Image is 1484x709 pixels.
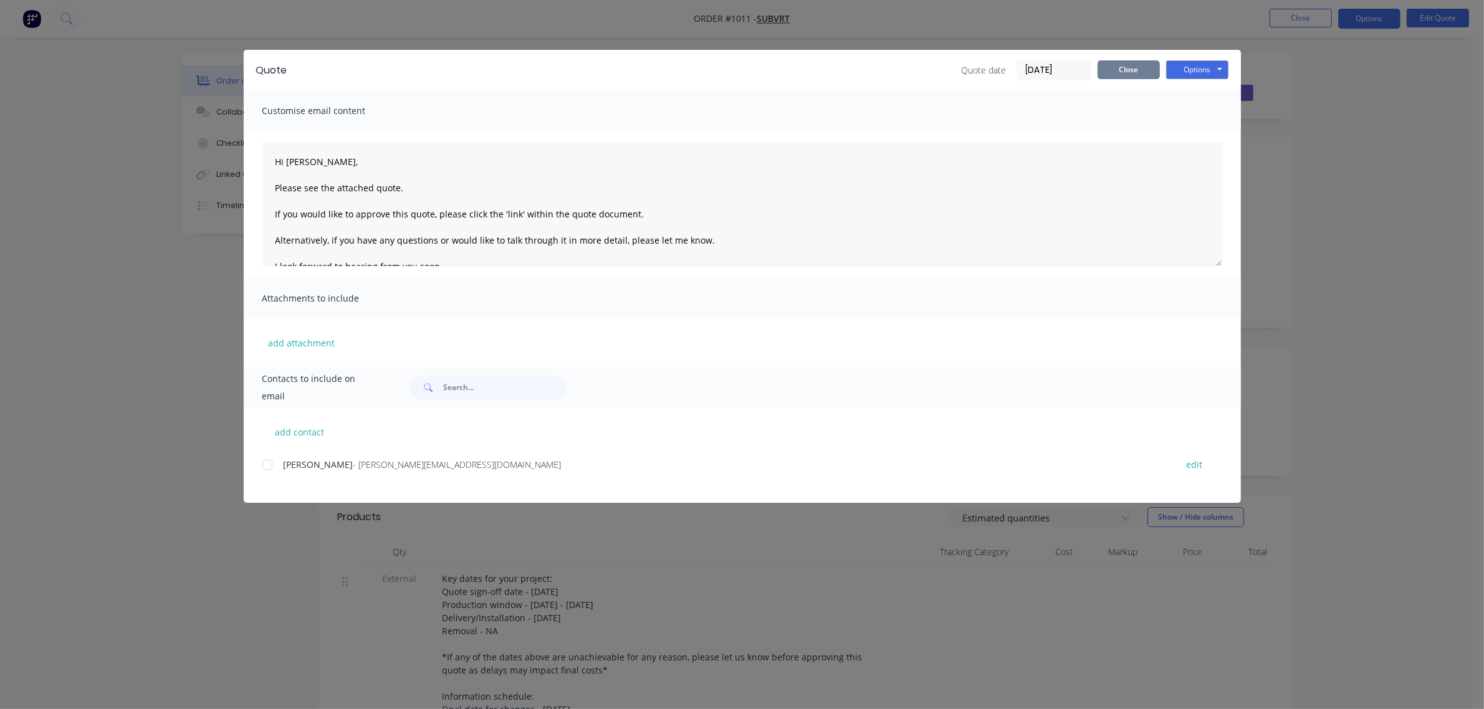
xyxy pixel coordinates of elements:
[962,64,1007,77] span: Quote date
[1098,60,1160,79] button: Close
[1166,60,1228,79] button: Options
[262,142,1222,267] textarea: Hi [PERSON_NAME], Please see the attached quote. If you would like to approve this quote, please ...
[443,375,567,400] input: Search...
[1179,456,1210,473] button: edit
[262,290,400,307] span: Attachments to include
[262,333,342,352] button: add attachment
[353,459,562,470] span: - [PERSON_NAME][EMAIL_ADDRESS][DOMAIN_NAME]
[262,102,400,120] span: Customise email content
[256,63,287,78] div: Quote
[262,370,380,405] span: Contacts to include on email
[262,422,337,441] button: add contact
[284,459,353,470] span: [PERSON_NAME]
